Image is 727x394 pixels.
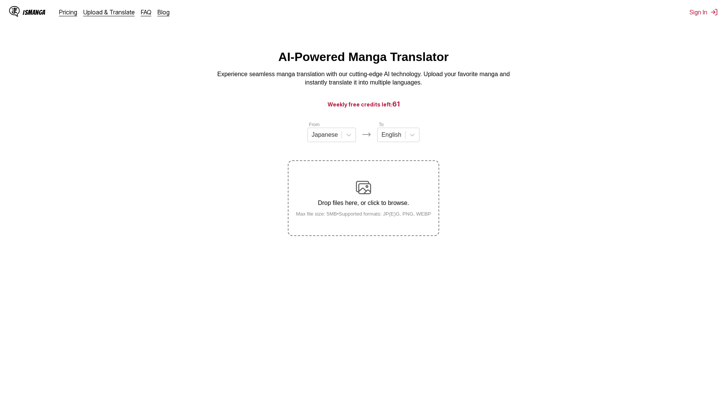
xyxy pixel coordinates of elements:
a: Blog [158,8,170,16]
a: IsManga LogoIsManga [9,6,59,18]
img: IsManga Logo [9,6,20,17]
p: Experience seamless manga translation with our cutting-edge AI technology. Upload your favorite m... [212,70,515,87]
small: Max file size: 5MB • Supported formats: JP(E)G, PNG, WEBP [290,211,437,217]
p: Drop files here, or click to browse. [290,200,437,206]
img: Languages icon [362,130,371,139]
a: FAQ [141,8,151,16]
button: Sign In [690,8,718,16]
a: Upload & Translate [83,8,135,16]
span: 61 [392,100,400,108]
label: To [379,122,384,127]
img: Sign out [710,8,718,16]
h1: AI-Powered Manga Translator [278,50,449,64]
h3: Weekly free credits left: [18,99,709,109]
label: From [309,122,320,127]
div: IsManga [23,9,45,16]
a: Pricing [59,8,77,16]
